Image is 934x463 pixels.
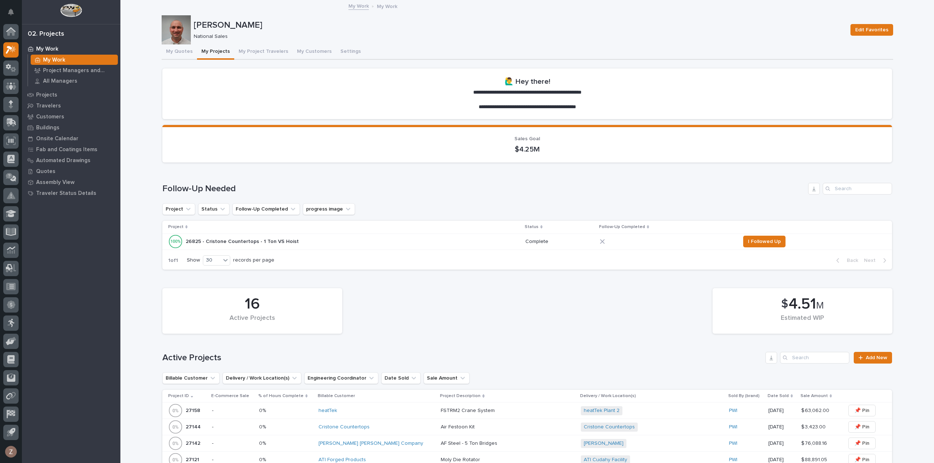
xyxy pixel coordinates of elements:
p: Complete [525,239,594,245]
span: M [816,301,824,310]
div: Notifications [9,9,19,20]
a: ATI Cudahy Facility [584,457,627,463]
button: Status [198,203,229,215]
div: 16 [175,295,330,313]
button: Edit Favorites [850,24,893,36]
a: Fab and Coatings Items [22,144,120,155]
p: My Work [377,2,397,10]
button: My Project Travelers [234,44,293,60]
tr: 2714427144 -0%0% Cristone Countertops Air Festoon KitAir Festoon Kit Cristone Countertops PWI [DA... [162,419,892,435]
p: - [212,457,253,463]
p: All Managers [43,78,77,85]
p: [DATE] [768,424,795,430]
p: 27144 [186,423,202,430]
a: PWI [729,440,737,447]
button: My Customers [293,44,336,60]
a: [PERSON_NAME] [584,440,624,447]
span: Edit Favorites [855,25,888,34]
p: My Work [36,46,58,52]
a: My Work [348,1,369,10]
button: Date Sold [381,372,421,384]
p: Project ID [168,392,189,400]
a: Automated Drawings [22,155,120,166]
p: FSTRM2 Crane System [441,406,496,414]
p: E-Commerce Sale [211,392,249,400]
h1: Active Projects [162,353,763,363]
p: Customers [36,114,64,120]
p: 26825 - Cristone Countertops - 1 Ton VS Hoist [186,237,300,245]
p: Status [525,223,539,231]
a: Quotes [22,166,120,177]
p: [PERSON_NAME] [194,20,845,31]
a: PWI [729,424,737,430]
p: AF Steel - 5 Ton Bridges [441,439,499,447]
button: Next [861,257,892,264]
button: 📌 Pin [848,421,876,433]
span: 📌 Pin [854,439,869,448]
button: My Quotes [162,44,197,60]
tr: 26825 - Cristone Countertops - 1 Ton VS Hoist26825 - Cristone Countertops - 1 Ton VS Hoist Comple... [162,234,892,250]
p: Project [168,223,184,231]
h2: 🙋‍♂️ Hey there! [505,77,550,86]
span: Sales Goal [514,136,540,141]
p: Air Festoon Kit [441,423,476,430]
p: Project Description [440,392,480,400]
p: Onsite Calendar [36,136,78,142]
p: Show [187,257,200,263]
tr: 2715827158 -0%0% heatTek FSTRM2 Crane SystemFSTRM2 Crane System heatTek Plant 2 PWI [DATE]$ 63,06... [162,403,892,419]
p: Delivery / Work Location(s) [580,392,636,400]
p: $ 63,062.00 [801,406,831,414]
button: Back [830,257,861,264]
p: records per page [233,257,274,263]
a: heatTek Plant 2 [584,408,620,414]
p: $ 88,891.05 [801,455,829,463]
p: [DATE] [768,457,795,463]
p: Travelers [36,103,61,109]
button: I Followed Up [743,236,786,247]
button: Project [162,203,195,215]
p: $ 76,088.16 [801,439,829,447]
button: Delivery / Work Location(s) [223,372,301,384]
p: Billable Customer [318,392,355,400]
p: Moly Die Rotator [441,455,482,463]
p: National Sales [194,34,842,40]
span: I Followed Up [748,237,781,246]
a: Onsite Calendar [22,133,120,144]
input: Search [780,352,849,364]
div: 30 [203,256,221,264]
button: Notifications [3,4,19,20]
button: 📌 Pin [848,438,876,449]
span: 📌 Pin [854,423,869,431]
p: - [212,408,253,414]
a: PWI [729,408,737,414]
button: My Projects [197,44,234,60]
p: Assembly View [36,179,74,186]
a: ATI Forged Products [319,457,366,463]
a: Traveler Status Details [22,188,120,199]
p: Sold By (brand) [728,392,760,400]
p: Sale Amount [800,392,828,400]
p: 27158 [186,406,202,414]
p: Fab and Coatings Items [36,146,97,153]
p: My Work [43,57,65,63]
p: % of Hours Complete [258,392,304,400]
a: [PERSON_NAME] [PERSON_NAME] Company [319,440,423,447]
button: Follow-Up Completed [232,203,300,215]
p: 0% [259,406,267,414]
p: - [212,440,253,447]
p: Quotes [36,168,55,175]
p: 0% [259,455,267,463]
p: Buildings [36,125,59,131]
button: Billable Customer [162,372,220,384]
p: Traveler Status Details [36,190,96,197]
p: 0% [259,439,267,447]
a: Cristone Countertops [319,424,370,430]
a: Customers [22,111,120,122]
a: My Work [22,43,120,54]
div: 02. Projects [28,30,64,38]
input: Search [823,183,892,195]
button: Settings [336,44,365,60]
img: Workspace Logo [60,4,82,17]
